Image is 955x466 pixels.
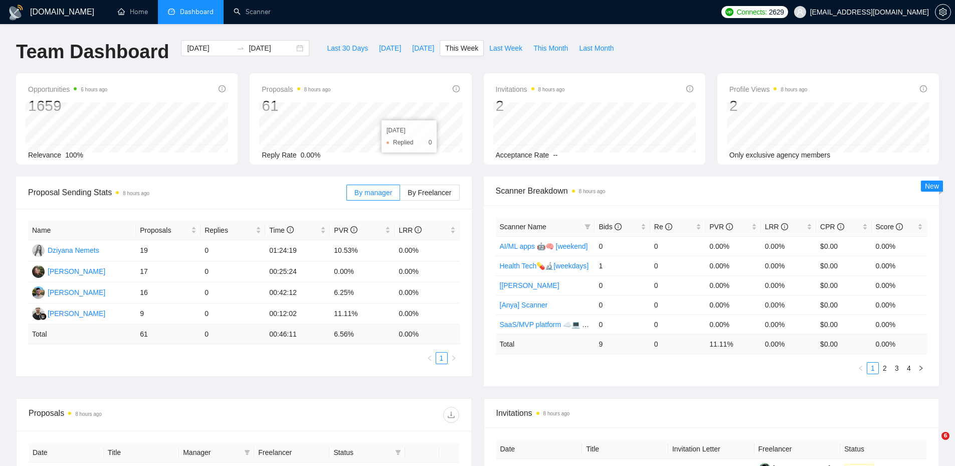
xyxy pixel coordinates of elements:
img: gigradar-bm.png [40,313,47,320]
time: 6 hours ago [81,87,107,92]
td: 0.00% [330,261,395,282]
span: Invitations [496,83,565,95]
td: 9 [595,334,650,354]
span: PVR [334,226,357,234]
span: 0.00% [301,151,321,159]
th: Invitation Letter [668,439,754,459]
li: 3 [891,362,903,374]
img: DN [32,244,45,257]
h1: Team Dashboard [16,40,169,64]
a: [Anya] Scanner [500,301,548,309]
span: Proposal Sending Stats [28,186,346,199]
a: AK[PERSON_NAME] [32,288,105,296]
div: 1659 [28,96,107,115]
td: 0.00% [395,261,459,282]
span: info-circle [287,226,294,233]
td: 0.00% [395,240,459,261]
img: HH [32,265,45,278]
img: FG [32,307,45,320]
img: upwork-logo.png [725,8,733,16]
th: Title [104,443,179,462]
td: 0.00% [872,256,927,275]
li: Next Page [448,352,460,364]
span: info-circle [726,223,733,230]
span: dashboard [168,8,175,15]
span: left [858,365,864,371]
span: info-circle [686,85,693,92]
span: [DATE] [379,43,401,54]
span: info-circle [896,223,903,230]
td: 0 [201,325,265,344]
th: Manager [179,443,254,462]
div: [PERSON_NAME] [48,287,105,298]
button: [DATE] [373,40,407,56]
td: $0.00 [816,315,871,334]
div: [DATE] [387,125,432,135]
td: 9 [136,303,201,325]
td: $0.00 [816,236,871,256]
td: 0.00% [395,282,459,303]
span: swap-right [237,44,245,52]
td: 00:46:11 [265,325,330,344]
span: right [918,365,924,371]
td: Total [496,334,595,354]
a: AI/ML apps 🤖🧠 [weekend] [500,242,588,250]
a: DNDziyana Nemets [32,246,99,254]
td: $0.00 [816,295,871,315]
div: 2 [729,96,808,115]
td: 0 [201,261,265,282]
td: Total [28,325,136,344]
td: 0 [595,315,650,334]
span: info-circle [781,223,788,230]
th: Status [840,439,926,459]
span: Dashboard [180,8,214,16]
td: 0.00% [761,236,816,256]
a: 1 [867,363,878,374]
td: 00:12:02 [265,303,330,325]
div: [PERSON_NAME] [48,308,105,319]
span: Time [269,226,293,234]
th: Name [28,221,136,240]
th: Date [29,443,104,462]
time: 8 hours ago [543,411,570,416]
div: 61 [262,96,330,115]
span: LRR [765,223,788,231]
td: 0 [201,282,265,303]
input: Start date [187,43,233,54]
span: info-circle [665,223,672,230]
td: 00:25:24 [265,261,330,282]
td: 61 [136,325,201,344]
div: Dziyana Nemets [48,245,99,256]
span: By manager [354,189,392,197]
td: 11.11 % [705,334,760,354]
button: This Month [528,40,574,56]
li: 1 [867,362,879,374]
a: setting [935,8,951,16]
td: 19 [136,240,201,261]
span: Manager [183,447,240,458]
span: info-circle [219,85,226,92]
td: 6.25% [330,282,395,303]
time: 8 hours ago [538,87,565,92]
td: 0 [650,315,705,334]
td: $0.00 [816,256,871,275]
span: Invitations [496,407,927,419]
li: Next Page [915,362,927,374]
span: Relevance [28,151,61,159]
button: [DATE] [407,40,440,56]
td: 0.00% [872,275,927,295]
a: searchScanner [234,8,271,16]
span: New [925,182,939,190]
span: PVR [709,223,733,231]
td: $ 0.00 [816,334,871,354]
td: 0.00% [761,315,816,334]
input: End date [249,43,294,54]
td: 0.00% [872,315,927,334]
button: setting [935,4,951,20]
td: 0.00% [761,295,816,315]
td: 0 [595,275,650,295]
time: 8 hours ago [304,87,331,92]
td: 0.00% [872,236,927,256]
span: Last Month [579,43,614,54]
span: info-circle [920,85,927,92]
